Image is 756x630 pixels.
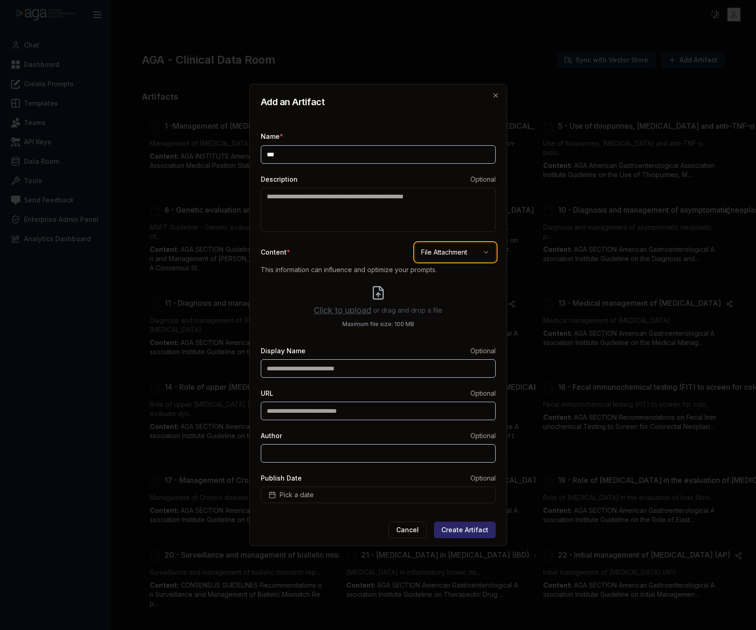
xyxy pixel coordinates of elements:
label: Description [261,175,298,184]
label: Author [261,431,282,440]
button: Cancel [388,522,427,538]
button: Pick a date [261,487,496,503]
span: Maximum file size: 100 MB [342,321,414,328]
h2: Add an Artifact [261,95,496,108]
span: Pick a date [280,490,314,499]
button: Create Artifact [434,522,496,538]
span: Optional [470,175,496,184]
label: Publish Date [261,474,302,483]
span: Optional [470,346,496,356]
label: Display Name [261,346,305,356]
p: or drag and drop a file [314,304,442,317]
span: Optional [470,389,496,398]
span: Click to upload [314,304,371,317]
label: URL [261,389,273,398]
span: Optional [470,474,496,483]
span: Optional [470,431,496,440]
p: This information can influence and optimize your prompts. [261,265,496,274]
label: Name [261,132,283,140]
label: Content [261,248,290,257]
